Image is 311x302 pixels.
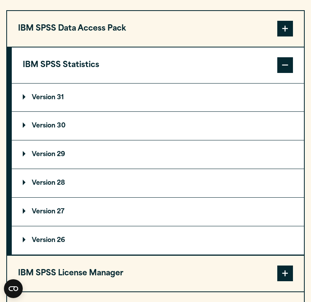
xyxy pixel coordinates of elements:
[7,11,304,47] button: IBM SPSS Data Access Pack
[7,256,304,291] button: IBM SPSS License Manager
[23,151,65,158] p: Version 29
[23,123,65,129] p: Version 30
[12,140,304,169] summary: Version 29
[12,83,304,255] div: IBM SPSS Statistics
[12,169,304,197] summary: Version 28
[12,84,304,112] summary: Version 31
[12,198,304,226] summary: Version 27
[12,226,304,255] summary: Version 26
[12,47,304,83] button: IBM SPSS Statistics
[4,279,23,298] button: Open CMP widget
[23,209,64,215] p: Version 27
[12,112,304,140] summary: Version 30
[23,95,64,101] p: Version 31
[23,237,65,244] p: Version 26
[23,180,65,186] p: Version 28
